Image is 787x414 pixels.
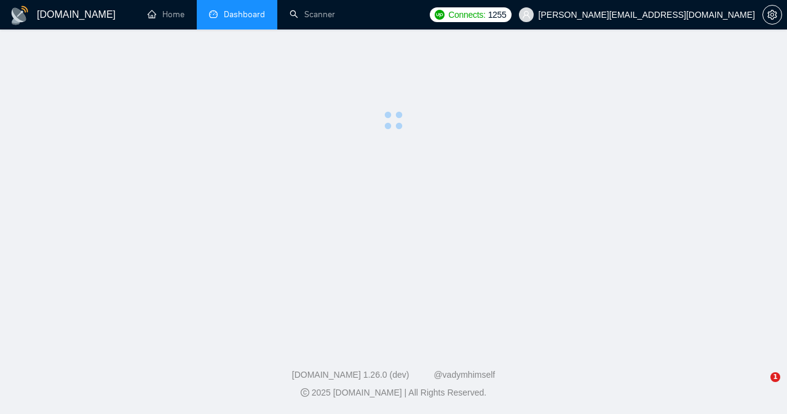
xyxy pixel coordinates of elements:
[770,372,780,382] span: 1
[488,8,507,21] span: 1255
[292,370,409,380] a: [DOMAIN_NAME] 1.26.0 (dev)
[763,10,781,20] span: setting
[762,10,782,20] a: setting
[433,370,495,380] a: @vadymhimself
[522,10,531,19] span: user
[435,10,445,20] img: upwork-logo.png
[745,372,775,402] iframe: Intercom live chat
[10,6,30,25] img: logo
[224,9,265,20] span: Dashboard
[10,386,777,399] div: 2025 [DOMAIN_NAME] | All Rights Reserved.
[448,8,485,21] span: Connects:
[148,9,184,20] a: homeHome
[301,388,309,397] span: copyright
[209,10,218,18] span: dashboard
[762,5,782,25] button: setting
[290,9,335,20] a: searchScanner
